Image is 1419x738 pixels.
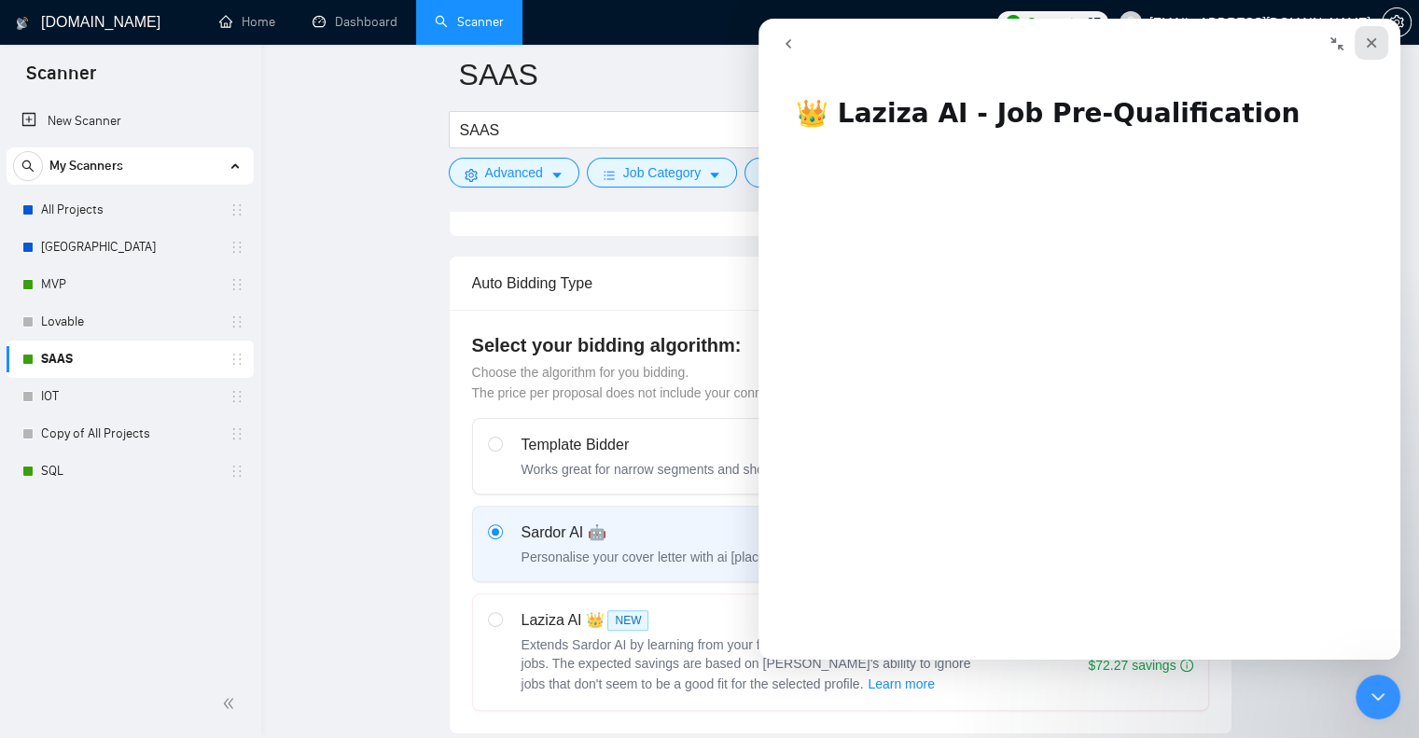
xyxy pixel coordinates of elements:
div: Works great for narrow segments and short cover letters that don't change. [522,460,954,479]
div: Personalise your cover letter with ai [placeholders] [522,548,813,566]
span: search [14,160,42,173]
div: $72.27 savings [1088,656,1192,675]
span: bars [603,168,616,182]
div: Template Bidder [522,434,954,456]
button: Laziza AI NEWExtends Sardor AI by learning from your feedback and automatically qualifying jobs. ... [867,673,936,695]
span: Scanner [11,60,111,99]
span: holder [230,464,244,479]
span: Extends Sardor AI by learning from your feedback and automatically qualifying jobs. The expected ... [522,637,974,691]
a: Copy of All Projects [41,415,218,453]
button: settingAdvancedcaret-down [449,158,579,188]
a: searchScanner [435,14,504,30]
span: NEW [607,610,648,631]
span: Advanced [485,162,543,183]
span: caret-down [708,168,721,182]
a: [GEOGRAPHIC_DATA] [41,229,218,266]
li: My Scanners [7,147,254,490]
a: MVP [41,266,218,303]
iframe: To enrich screen reader interactions, please activate Accessibility in Grammarly extension settings [758,19,1400,660]
span: caret-down [550,168,563,182]
span: double-left [222,694,241,713]
div: Sardor AI 🤖 [522,522,813,544]
input: Search Freelance Jobs... [460,118,958,142]
span: holder [230,314,244,329]
img: upwork-logo.png [1006,15,1021,30]
button: barsJob Categorycaret-down [587,158,737,188]
a: IOT [41,378,218,415]
li: New Scanner [7,103,254,140]
span: 87 [1087,12,1101,33]
div: Auto Bidding Type [472,257,1209,310]
button: folderJobscaret-down [744,158,845,188]
div: Laziza AI [522,609,988,632]
span: holder [230,240,244,255]
span: Connects: [1026,12,1082,33]
span: holder [230,426,244,441]
span: Choose the algorithm for you bidding. The price per proposal does not include your connects expen... [472,365,862,400]
a: Lovable [41,303,218,341]
span: user [1124,16,1137,29]
a: SQL [41,453,218,490]
span: holder [230,277,244,292]
input: Scanner name... [459,51,1194,98]
a: homeHome [219,14,275,30]
span: Job Category [623,162,701,183]
img: logo [16,8,29,38]
span: info-circle [1180,659,1193,672]
button: search [13,151,43,181]
a: dashboardDashboard [313,14,397,30]
span: setting [465,168,478,182]
a: All Projects [41,191,218,229]
span: holder [230,352,244,367]
span: My Scanners [49,147,123,185]
span: holder [230,202,244,217]
a: SAAS [41,341,218,378]
span: holder [230,389,244,404]
a: setting [1382,15,1412,30]
span: 👑 [585,609,604,632]
span: Learn more [868,674,935,694]
span: setting [1383,15,1411,30]
button: setting [1382,7,1412,37]
a: New Scanner [21,103,239,140]
h4: Select your bidding algorithm: [472,332,1209,358]
iframe: Intercom live chat [1356,675,1400,719]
